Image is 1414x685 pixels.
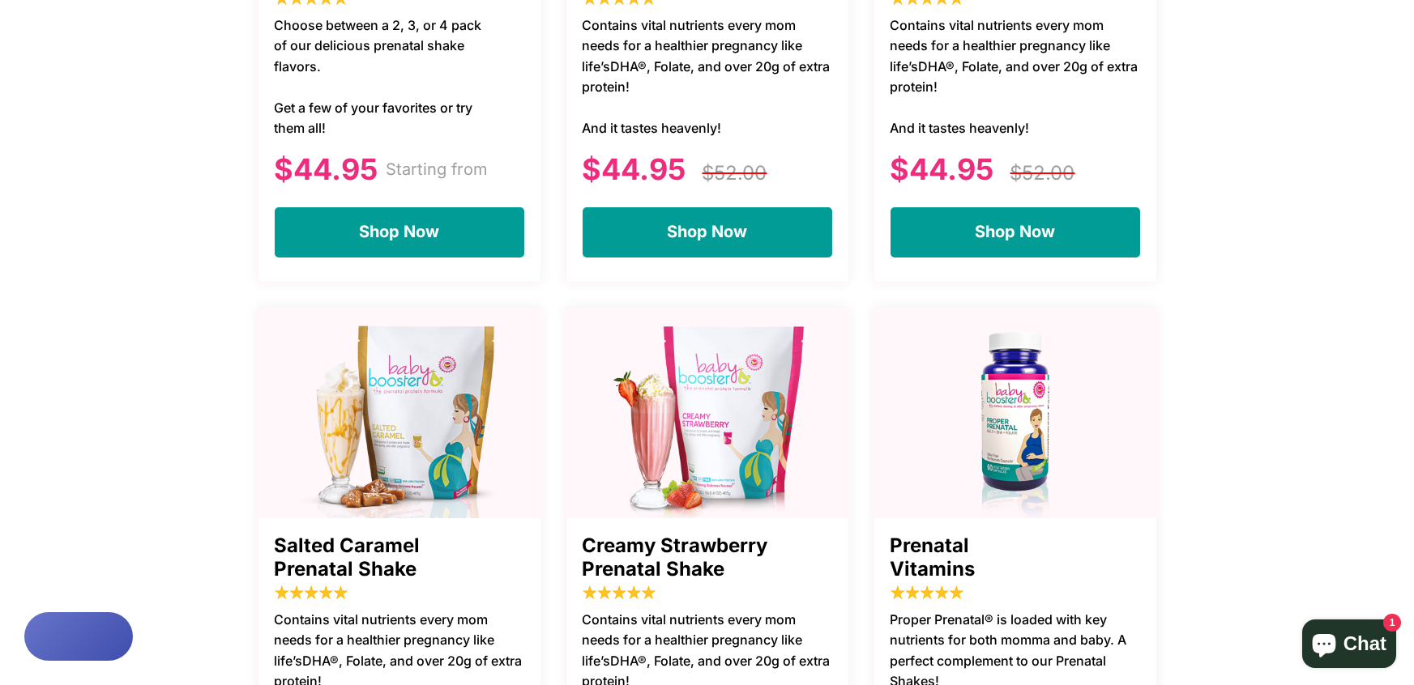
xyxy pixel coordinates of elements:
p: Starting from [387,157,489,181]
button: Rewards [24,612,133,661]
div: $52.00 [703,159,827,188]
a: Shop Now [275,207,524,257]
span: Salted Caramel Prenatal Shake [275,534,524,581]
a: Salted Caramel Prenatal Shake - Ships Same Day [258,308,542,518]
img: Creamy Strawberry Prenatal Shake - Ships Same Day [566,316,850,518]
div: $44.95 [891,151,994,187]
img: 5_stars-1-1646348089739.png [891,584,963,600]
img: 5_stars-1-1646348089739.png [583,584,656,600]
span: Shop Now [359,222,439,241]
span: Shop Now [667,222,747,241]
span: Creamy Strawberry Prenatal Shake [583,534,832,581]
img: Salted Caramel Prenatal Shake - Ships Same Day [258,316,542,518]
span: Contains vital nutrients every mom needs for a healthier pregnancy like life’sDHA®, Folate, and o... [583,15,832,140]
span: Choose between a 2, 3, or 4 pack of our delicious prenatal shake flavors. Get a few of your favor... [275,15,496,140]
img: 5_stars-1-1646348089739.png [275,584,348,600]
img: Proper Prenatal Vitamin - Ships Same Day [874,316,1158,518]
a: Shop Now [891,207,1140,257]
a: Shop Now [583,207,832,257]
inbox-online-store-chat: Shopify online store chat [1297,619,1401,672]
span: Contains vital nutrients every mom needs for a healthier pregnancy like life’sDHA®, Folate, and o... [891,15,1140,140]
div: $52.00 [1010,159,1135,188]
a: Proper Prenatal Vitamin - Ships Same Day [874,308,1158,518]
div: $44.95 [275,147,378,191]
div: $44.95 [583,151,686,187]
a: Creamy Strawberry Prenatal Shake - Ships Same Day [566,308,850,518]
span: Prenatal Vitamins [891,534,1140,581]
span: Shop Now [975,222,1055,241]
